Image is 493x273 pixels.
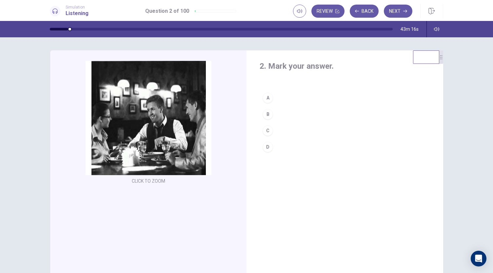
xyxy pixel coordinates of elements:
span: Simulation [66,5,89,9]
span: 43m 16s [401,27,419,32]
div: C [263,125,273,136]
h1: Question 2 of 100 [145,7,189,15]
div: D [263,142,273,152]
div: Open Intercom Messenger [471,251,486,266]
button: Next [384,5,412,18]
button: A [260,90,430,106]
div: B [263,109,273,119]
button: Back [350,5,379,18]
div: A [263,93,273,103]
button: C [260,122,430,139]
h1: Listening [66,9,89,17]
h4: 2. Mark your answer. [260,61,430,71]
button: B [260,106,430,122]
button: D [260,139,430,155]
button: Review [311,5,345,18]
